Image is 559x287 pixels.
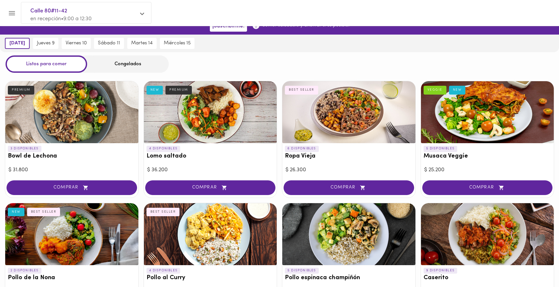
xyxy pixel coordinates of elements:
button: miércoles 15 [160,38,194,49]
h3: Pollo al Curry [147,275,274,281]
button: Menu [4,5,20,21]
span: COMPRAR [15,185,129,190]
div: Congelados [87,55,169,73]
h3: Lomo saltado [147,153,274,160]
button: COMPRAR [422,180,553,195]
div: BEST SELLER [27,208,60,216]
div: Pollo de la Nona [5,203,138,265]
h3: Ropa Vieja [285,153,413,160]
div: NEW [449,86,466,94]
h3: Pollo de la Nona [8,275,136,281]
div: VEGGIE [424,86,446,94]
span: sábado 11 [98,40,120,46]
h3: Caserito [424,275,551,281]
span: martes 14 [131,40,153,46]
p: 4 DISPONIBLES [147,268,180,274]
h3: Pollo espinaca champiñón [285,275,413,281]
button: jueves 9 [33,38,58,49]
button: COMPRAR [7,180,137,195]
div: Pollo espinaca champiñón [282,203,415,265]
button: martes 14 [127,38,157,49]
span: COMPRAR [430,185,545,190]
div: Musaca Veggie [421,81,554,143]
div: Ropa Vieja [282,81,415,143]
div: Listos para comer [6,55,87,73]
h3: Bowl de Lechona [8,153,136,160]
p: 5 DISPONIBLES [285,268,319,274]
span: ¡Suscribirme! [212,23,244,29]
div: NEW [8,208,24,216]
div: BEST SELLER [285,86,318,94]
div: $ 25.200 [424,166,551,174]
div: Lomo saltado [144,81,277,143]
div: PREMIUM [8,86,34,94]
button: viernes 10 [62,38,91,49]
button: ¡Suscribirme! [210,21,247,31]
p: 9 DISPONIBLES [424,268,458,274]
div: Caserito [421,203,554,265]
p: 4 DISPONIBLES [147,146,180,152]
span: jueves 9 [37,40,54,46]
div: NEW [147,86,163,94]
p: 3 DISPONIBLES [8,146,41,152]
div: Pollo al Curry [144,203,277,265]
span: en recepción • 9:00 a 12:30 [30,16,92,22]
div: $ 31.800 [8,166,135,174]
button: sábado 11 [94,38,124,49]
div: PREMIUM [165,86,192,94]
p: 5 DISPONIBLES [424,146,458,152]
div: BEST SELLER [147,208,180,216]
span: miércoles 15 [164,40,191,46]
iframe: Messagebird Livechat Widget [521,249,552,280]
span: COMPRAR [153,185,268,190]
span: [DATE] [9,40,25,46]
button: [DATE] [5,38,30,49]
div: $ 26.300 [286,166,412,174]
button: COMPRAR [284,180,414,195]
p: 2 DISPONIBLES [8,268,41,274]
h3: Musaca Veggie [424,153,551,160]
span: COMPRAR [292,185,406,190]
span: viernes 10 [66,40,87,46]
span: Calle 80#11-42 [30,7,135,15]
div: $ 36.200 [147,166,274,174]
button: COMPRAR [145,180,276,195]
div: Bowl de Lechona [5,81,138,143]
p: 6 DISPONIBLES [285,146,319,152]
